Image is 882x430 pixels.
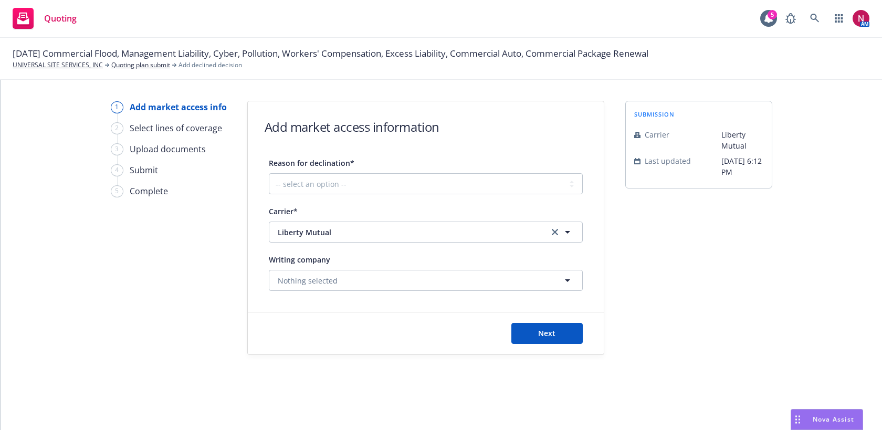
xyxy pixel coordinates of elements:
[269,255,330,265] span: Writing company
[8,4,81,33] a: Quoting
[111,185,123,197] div: 5
[111,60,170,70] a: Quoting plan submit
[768,10,777,19] div: 5
[130,164,158,176] div: Submit
[791,409,863,430] button: Nova Assist
[813,415,854,424] span: Nova Assist
[634,110,675,119] span: submission
[44,14,77,23] span: Quoting
[791,410,804,429] div: Drag to move
[130,143,206,155] div: Upload documents
[511,323,583,344] button: Next
[130,185,168,197] div: Complete
[828,8,849,29] a: Switch app
[269,158,354,168] span: Reason for declination*
[265,118,439,135] h1: Add market access information
[278,275,338,286] span: Nothing selected
[645,129,669,140] span: Carrier
[269,222,583,243] button: Liberty Mutualclear selection
[178,60,242,70] span: Add declined decision
[645,155,691,166] span: Last updated
[278,227,533,238] span: Liberty Mutual
[111,122,123,134] div: 2
[549,226,561,238] a: clear selection
[111,143,123,155] div: 3
[538,328,555,338] span: Next
[13,60,103,70] a: UNIVERSAL SITE SERVICES, INC
[269,206,298,216] span: Carrier*
[130,122,222,134] div: Select lines of coverage
[13,47,648,60] span: [DATE] Commercial Flood, Management Liability, Cyber, Pollution, Workers' Compensation, Excess Li...
[130,101,227,113] div: Add market access info
[853,10,869,27] img: photo
[111,164,123,176] div: 4
[721,129,763,151] span: Liberty Mutual
[269,270,583,291] button: Nothing selected
[780,8,801,29] a: Report a Bug
[804,8,825,29] a: Search
[721,155,763,177] span: [DATE] 6:12 PM
[111,101,123,113] div: 1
